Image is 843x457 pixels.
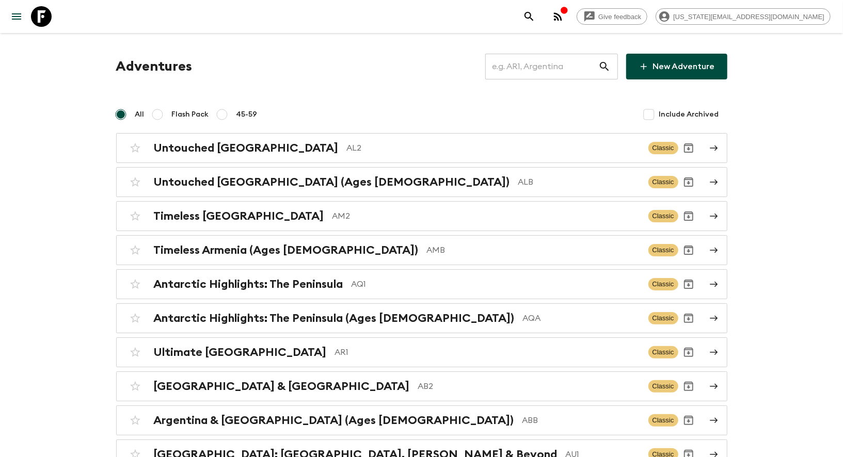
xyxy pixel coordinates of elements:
span: Classic [648,380,678,393]
span: Flash Pack [172,109,209,120]
h2: Ultimate [GEOGRAPHIC_DATA] [154,346,327,359]
p: AQA [523,312,640,324]
span: All [135,109,145,120]
a: Antarctic Highlights: The Peninsula (Ages [DEMOGRAPHIC_DATA])AQAClassicArchive [116,303,727,333]
span: 45-59 [236,109,258,120]
h2: Argentina & [GEOGRAPHIC_DATA] (Ages [DEMOGRAPHIC_DATA]) [154,414,514,427]
button: Archive [678,376,699,397]
button: menu [6,6,27,27]
span: Classic [648,244,678,256]
button: search adventures [519,6,539,27]
button: Archive [678,206,699,226]
a: Antarctic Highlights: The PeninsulaAQ1ClassicArchive [116,269,727,299]
a: Give feedback [577,8,647,25]
button: Archive [678,274,699,295]
span: Classic [648,176,678,188]
p: ABB [522,414,640,427]
button: Archive [678,172,699,192]
h2: Untouched [GEOGRAPHIC_DATA] [154,141,339,155]
h2: Antarctic Highlights: The Peninsula [154,278,343,291]
span: Classic [648,142,678,154]
span: Classic [648,278,678,290]
p: AMB [427,244,640,256]
h2: Antarctic Highlights: The Peninsula (Ages [DEMOGRAPHIC_DATA]) [154,312,515,325]
a: [GEOGRAPHIC_DATA] & [GEOGRAPHIC_DATA]AB2ClassicArchive [116,371,727,401]
span: [US_STATE][EMAIL_ADDRESS][DOMAIN_NAME] [667,13,830,21]
a: Untouched [GEOGRAPHIC_DATA] (Ages [DEMOGRAPHIC_DATA])ALBClassicArchive [116,167,727,197]
span: Classic [648,210,678,222]
button: Archive [678,240,699,260]
a: Argentina & [GEOGRAPHIC_DATA] (Ages [DEMOGRAPHIC_DATA])ABBClassicArchive [116,405,727,435]
button: Archive [678,308,699,329]
div: [US_STATE][EMAIL_ADDRESS][DOMAIN_NAME] [656,8,831,25]
a: Timeless Armenia (Ages [DEMOGRAPHIC_DATA])AMBClassicArchive [116,235,727,265]
p: AQ1 [352,278,640,290]
h1: Adventures [116,56,193,77]
p: ALB [518,176,640,188]
a: Timeless [GEOGRAPHIC_DATA]AM2ClassicArchive [116,201,727,231]
span: Classic [648,414,678,427]
p: AM2 [332,210,640,222]
a: Ultimate [GEOGRAPHIC_DATA]AR1ClassicArchive [116,337,727,367]
button: Archive [678,410,699,431]
a: New Adventure [626,54,727,79]
h2: Timeless [GEOGRAPHIC_DATA] [154,209,324,223]
button: Archive [678,342,699,363]
h2: [GEOGRAPHIC_DATA] & [GEOGRAPHIC_DATA] [154,380,410,393]
p: AR1 [335,346,640,358]
a: Untouched [GEOGRAPHIC_DATA]AL2ClassicArchive [116,133,727,163]
span: Give feedback [593,13,647,21]
span: Include Archived [659,109,719,120]
button: Archive [678,138,699,158]
span: Classic [648,312,678,324]
p: AL2 [347,142,640,154]
h2: Timeless Armenia (Ages [DEMOGRAPHIC_DATA]) [154,243,419,257]
p: AB2 [418,380,640,393]
span: Classic [648,346,678,358]
h2: Untouched [GEOGRAPHIC_DATA] (Ages [DEMOGRAPHIC_DATA]) [154,175,510,189]
input: e.g. AR1, Argentina [485,52,598,81]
